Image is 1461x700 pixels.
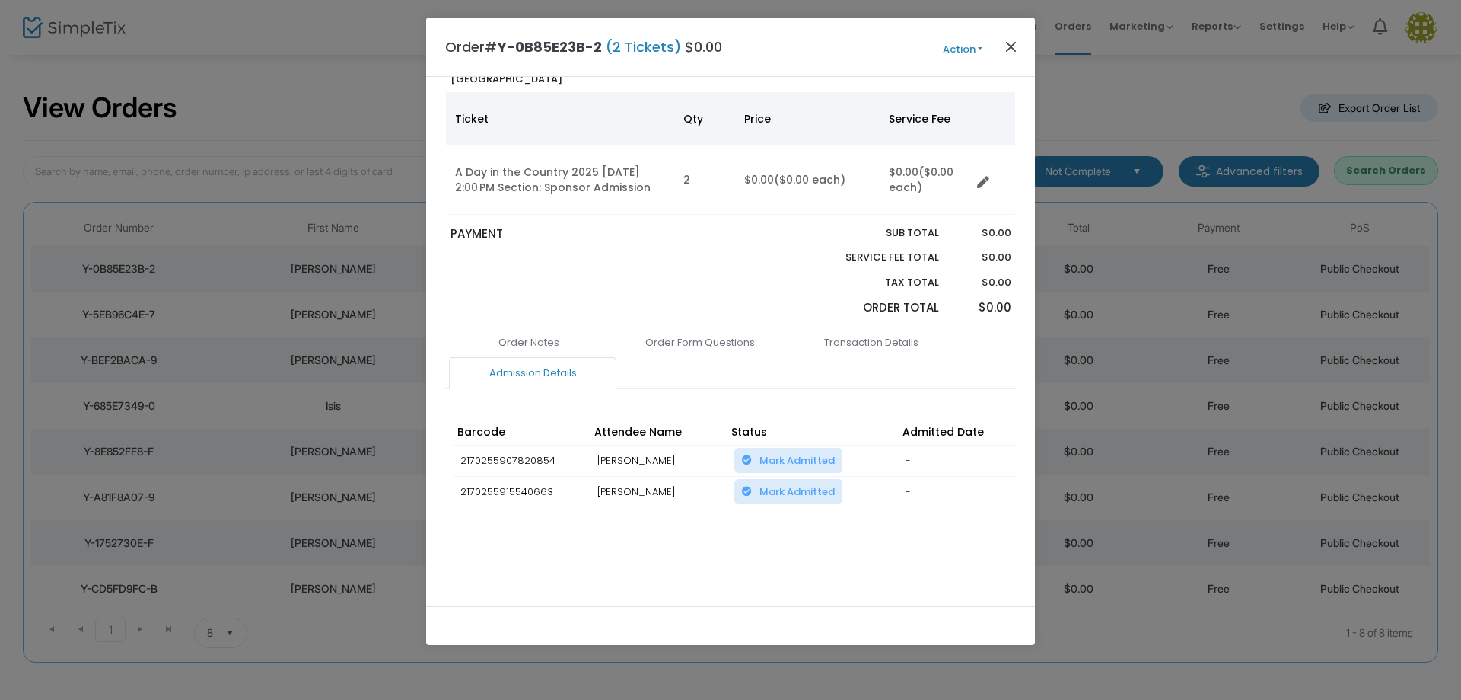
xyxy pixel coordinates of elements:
[810,225,939,241] p: Sub total
[774,172,845,187] span: ($0.00 each)
[880,145,971,215] td: $0.00
[917,41,1008,58] button: Action
[953,225,1011,241] p: $0.00
[953,250,1011,265] p: $0.00
[453,476,590,507] td: 2170255915540663
[810,275,939,290] p: Tax Total
[445,327,613,359] a: Order Notes
[616,327,784,359] a: Order Form Questions
[446,92,674,145] th: Ticket
[1001,37,1021,56] button: Close
[449,357,616,389] a: Admission Details
[889,165,953,195] span: ($0.00 each)
[898,476,1035,507] td: -
[810,250,939,265] p: Service Fee Total
[590,446,727,477] td: [PERSON_NAME]
[898,419,1035,446] th: Admitted Date
[898,446,1035,477] td: -
[759,484,835,499] span: Mark Admitted
[446,92,1015,215] div: Data table
[759,453,835,468] span: Mark Admitted
[445,37,722,57] h4: Order# $0.00
[788,327,955,359] a: Transaction Details
[735,145,880,215] td: $0.00
[674,145,735,215] td: 2
[953,299,1011,317] p: $0.00
[880,92,971,145] th: Service Fee
[735,92,880,145] th: Price
[810,299,939,317] p: Order Total
[453,446,590,477] td: 2170255907820854
[497,37,602,56] span: Y-0B85E23B-2
[450,42,630,86] b: [STREET_ADDRESS] [US_STATE] 95618 [GEOGRAPHIC_DATA]
[602,37,685,56] span: (2 Tickets)
[727,419,898,446] th: Status
[453,419,590,446] th: Barcode
[450,225,724,243] p: PAYMENT
[590,476,727,507] td: [PERSON_NAME]
[590,419,727,446] th: Attendee Name
[953,275,1011,290] p: $0.00
[674,92,735,145] th: Qty
[446,145,674,215] td: A Day in the Country 2025 [DATE] 2:00 PM Section: Sponsor Admission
